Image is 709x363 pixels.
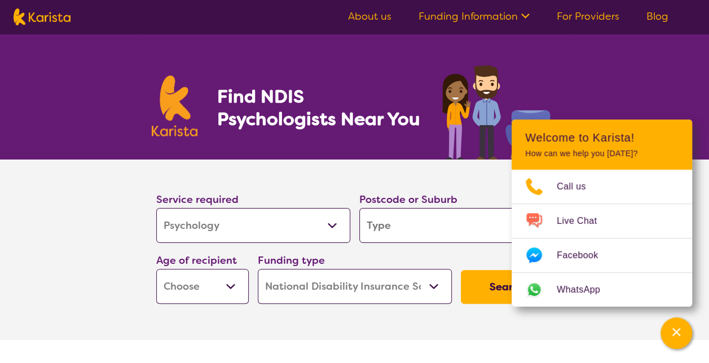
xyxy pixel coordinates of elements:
[557,178,600,195] span: Call us
[359,193,457,206] label: Postcode or Suburb
[512,119,692,307] div: Channel Menu
[557,281,614,298] span: WhatsApp
[525,149,679,158] p: How can we help you [DATE]?
[14,8,71,25] img: Karista logo
[348,10,391,23] a: About us
[217,85,425,130] h1: Find NDIS Psychologists Near You
[419,10,530,23] a: Funding Information
[557,10,619,23] a: For Providers
[557,213,610,229] span: Live Chat
[359,208,553,243] input: Type
[660,317,692,349] button: Channel Menu
[461,270,553,304] button: Search
[646,10,668,23] a: Blog
[512,273,692,307] a: Web link opens in a new tab.
[156,193,239,206] label: Service required
[152,76,198,136] img: Karista logo
[156,254,237,267] label: Age of recipient
[557,247,611,264] span: Facebook
[258,254,325,267] label: Funding type
[438,61,558,160] img: psychology
[525,131,679,144] h2: Welcome to Karista!
[512,170,692,307] ul: Choose channel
